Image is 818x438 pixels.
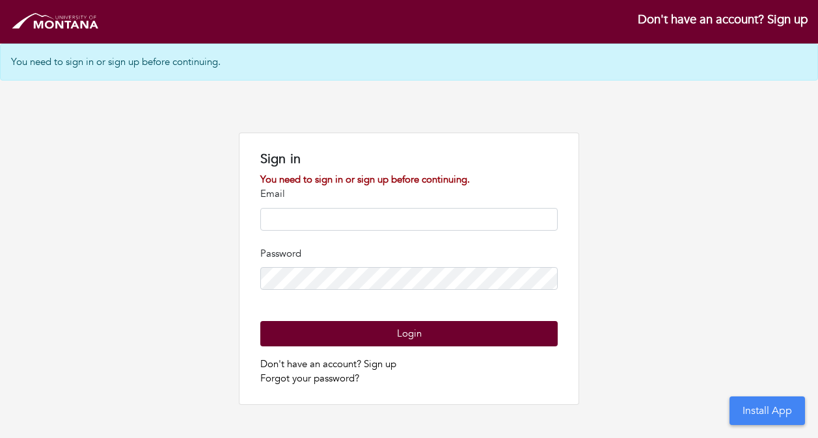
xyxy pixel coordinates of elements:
button: Install App [729,396,805,425]
h1: Sign in [260,151,558,167]
img: montana_logo.png [10,10,101,33]
a: Forgot your password? [260,372,359,385]
p: Email [260,187,558,201]
p: Password [260,246,558,261]
a: Don't have an account? Sign up [260,357,396,370]
button: Login [260,321,558,346]
a: Don't have an account? Sign up [638,11,808,28]
div: You need to sign in or sign up before continuing. [260,172,558,187]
